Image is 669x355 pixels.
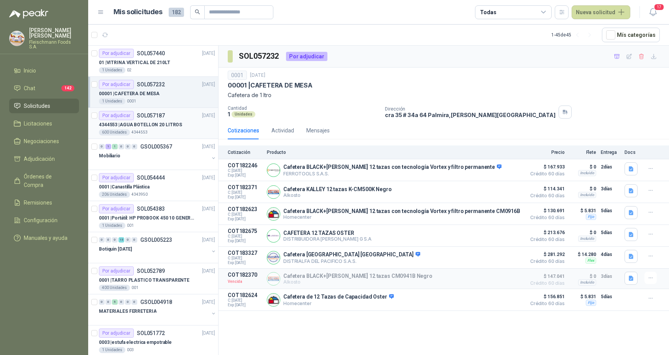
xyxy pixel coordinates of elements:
[625,150,640,155] p: Docs
[202,112,215,119] p: [DATE]
[283,186,392,192] p: Cafetera KALLEY 12 tazas K-CM500K Negro
[99,223,125,229] div: 1 Unidades
[250,72,265,79] p: [DATE]
[24,102,50,110] span: Solicitudes
[99,183,150,191] p: 0001 | Canastilla Plástica
[9,152,79,166] a: Adjudicación
[99,67,125,73] div: 1 Unidades
[202,299,215,306] p: [DATE]
[99,121,182,129] p: 4344553 | AGUA BOTELLON 20 LITROS
[569,228,596,237] p: $ 0
[526,193,565,198] span: Crédito 60 días
[646,5,660,19] button: 17
[9,9,48,18] img: Logo peakr
[9,99,79,113] a: Solicitudes
[228,184,262,190] p: COT182371
[140,299,172,305] p: GSOL004918
[569,292,596,301] p: $ 5.831
[99,90,159,97] p: 00001 | CAFETERA DE MESA
[526,150,565,155] p: Precio
[112,237,118,243] div: 0
[283,251,420,258] p: Cafetera [GEOGRAPHIC_DATA] [GEOGRAPHIC_DATA]
[131,144,137,149] div: 0
[267,294,280,306] img: Company Logo
[283,279,432,285] p: Alkosto
[113,7,163,18] h1: Mis solicitudes
[228,298,262,303] span: C: [DATE]
[99,246,132,253] p: Botiquin [DATE]
[127,347,134,353] p: 003
[99,152,120,160] p: Mobiliario
[88,263,218,294] a: Por adjudicarSOL052789[DATE] 0001 |TARRO PLASTICO TRANSPARENTE400 Unidades001
[601,162,620,172] p: 2 días
[137,51,165,56] p: SOL057440
[283,301,394,306] p: Homecenter
[24,119,52,128] span: Licitaciones
[228,261,262,265] span: Exp: [DATE]
[105,237,111,243] div: 0
[283,208,520,214] p: Cafetera BLACK+[PERSON_NAME] 12 tazas con tecnología Vortex y filtro permanente CM0916B
[228,212,262,217] span: C: [DATE]
[526,172,565,176] span: Crédito 60 días
[137,175,165,180] p: SOL054444
[569,150,596,155] p: Flete
[578,279,596,286] div: Incluido
[88,201,218,232] a: Por adjudicarSOL054383[DATE] 0001 |Portátil: HP PROBOOK 450 10 GENERACIÓN PROCESADOR INTEL CORE i...
[24,198,52,207] span: Remisiones
[202,330,215,337] p: [DATE]
[112,299,118,305] div: 5
[578,170,596,176] div: Incluido
[9,81,79,96] a: Chat142
[569,184,596,193] p: $ 0
[526,259,565,264] span: Crédito 60 días
[125,299,131,305] div: 0
[385,112,556,118] p: cra 35 # 34a 64 Palmira , [PERSON_NAME][GEOGRAPHIC_DATA]
[88,108,218,139] a: Por adjudicarSOL057187[DATE] 4344553 |AGUA BOTELLON 20 LITROS600 Unidades4344553
[24,172,72,189] span: Órdenes de Compra
[131,192,148,198] p: 4343950
[526,162,565,172] span: $ 167.933
[578,236,596,242] div: Incluido
[99,347,125,353] div: 1 Unidades
[526,272,565,281] span: $ 147.041
[283,164,501,171] p: Cafetera BLACK+[PERSON_NAME] 12 tazas con tecnología Vortex y filtro permanente
[601,250,620,259] p: 4 días
[99,129,130,135] div: 600 Unidades
[283,236,371,242] p: DISTRIBUIDORA [PERSON_NAME] G S.A
[131,129,148,135] p: 4344553
[526,206,565,215] span: $ 130.691
[9,63,79,78] a: Inicio
[99,299,105,305] div: 0
[125,237,131,243] div: 0
[127,98,136,104] p: 0001
[228,272,262,278] p: COT182370
[578,192,596,198] div: Incluido
[9,213,79,228] a: Configuración
[228,206,262,212] p: COT182623
[283,230,371,236] p: CAFETERA 12 TAZAS OSTER
[61,85,74,91] span: 142
[202,50,215,57] p: [DATE]
[228,162,262,168] p: COT182246
[228,234,262,239] span: C: [DATE]
[601,184,620,193] p: 3 días
[99,297,217,322] a: 0 0 5 0 0 0 GSOL004918[DATE] MATERIALES FERRETERIA
[99,285,130,291] div: 400 Unidades
[601,292,620,301] p: 5 días
[283,258,420,264] p: DISTRIALFA DEL PACIFICO S.A.S.
[601,228,620,237] p: 5 días
[202,81,215,88] p: [DATE]
[551,29,596,41] div: 1 - 45 de 45
[118,237,124,243] div: 15
[228,239,262,243] span: Exp: [DATE]
[127,67,131,73] p: 02
[202,205,215,213] p: [DATE]
[286,52,327,61] div: Por adjudicar
[137,330,165,336] p: SOL051772
[195,9,200,15] span: search
[526,228,565,237] span: $ 213.676
[99,49,134,58] div: Por adjudicar
[602,28,660,42] button: Mís categorías
[9,116,79,131] a: Licitaciones
[99,277,189,284] p: 0001 | TARRO PLASTICO TRANSPARENTE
